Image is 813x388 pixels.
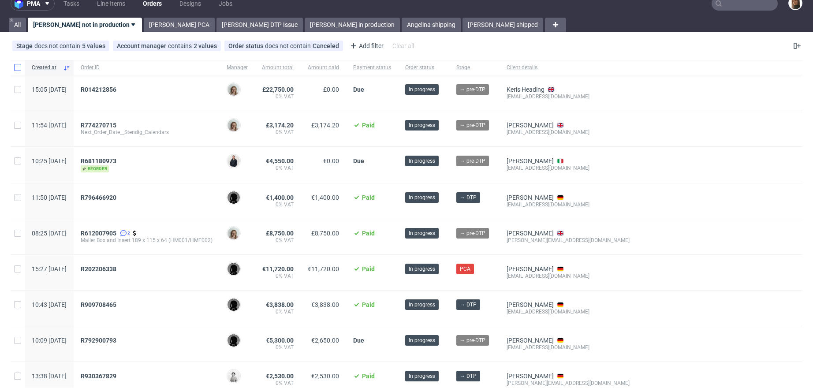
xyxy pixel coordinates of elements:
div: [EMAIL_ADDRESS][DOMAIN_NAME] [507,344,630,351]
span: Paid [362,122,375,129]
a: R612007905 [81,230,118,237]
span: €2,650.00 [311,337,339,344]
span: In progress [409,194,435,201]
div: [EMAIL_ADDRESS][DOMAIN_NAME] [507,129,630,136]
span: does not contain [265,42,313,49]
img: Dawid Urbanowicz [227,334,240,347]
span: 11:54 [DATE] [32,122,67,129]
span: R930367829 [81,373,116,380]
span: Paid [362,301,375,308]
span: £8,750.00 [266,230,294,237]
span: R909708465 [81,301,116,308]
span: R202206338 [81,265,116,272]
span: → DTP [460,301,477,309]
span: Stage [16,42,34,49]
span: €5,300.00 [266,337,294,344]
span: PCA [460,265,470,273]
span: 15:05 [DATE] [32,86,67,93]
a: [PERSON_NAME] [507,122,554,129]
span: Payment status [353,64,391,71]
div: 2 values [194,42,217,49]
span: In progress [409,265,435,273]
span: reorder [81,165,109,172]
div: [EMAIL_ADDRESS][DOMAIN_NAME] [507,272,630,280]
span: In progress [409,372,435,380]
a: R796466920 [81,194,118,201]
span: does not contain [34,42,82,49]
span: 0% VAT [262,272,294,280]
span: In progress [409,336,435,344]
span: Next_Order_Date__Stendig_Calendars [81,129,213,136]
span: €3,838.00 [311,301,339,308]
span: €11,720.00 [262,265,294,272]
span: contains [168,42,194,49]
span: 10:09 [DATE] [32,337,67,344]
span: → DTP [460,194,477,201]
span: Amount paid [308,64,339,71]
a: [PERSON_NAME] shipped [462,18,543,32]
span: 15:27 [DATE] [32,265,67,272]
span: R681180973 [81,157,116,164]
span: R796466920 [81,194,116,201]
span: 0% VAT [262,201,294,208]
span: 10:43 [DATE] [32,301,67,308]
img: Dawid Urbanowicz [227,298,240,311]
span: €2,530.00 [311,373,339,380]
a: R774270715 [81,122,118,129]
span: £3,174.20 [266,122,294,129]
a: 2 [118,230,130,237]
span: R792900793 [81,337,116,344]
span: Client details [507,64,630,71]
span: In progress [409,157,435,165]
span: Created at [32,64,60,71]
a: [PERSON_NAME] [507,230,554,237]
a: R792900793 [81,337,118,344]
span: In progress [409,86,435,93]
img: Dawid Urbanowicz [227,263,240,275]
span: 08:25 [DATE] [32,230,67,237]
span: Amount total [262,64,294,71]
div: [EMAIL_ADDRESS][DOMAIN_NAME] [507,308,630,315]
span: In progress [409,229,435,237]
span: → pre-DTP [460,86,485,93]
span: €0.00 [323,157,339,164]
a: R681180973 [81,157,118,164]
img: Adrian Margula [227,155,240,167]
span: Stage [456,64,492,71]
span: £22,750.00 [262,86,294,93]
div: Clear all [391,40,416,52]
span: €3,838.00 [266,301,294,308]
span: 11:50 [DATE] [32,194,67,201]
span: 0% VAT [262,164,294,172]
a: R202206338 [81,265,118,272]
span: €1,400.00 [311,194,339,201]
span: 0% VAT [262,344,294,351]
span: → DTP [460,372,477,380]
a: [PERSON_NAME] not in production [28,18,142,32]
span: £3,174.20 [311,122,339,129]
div: [EMAIL_ADDRESS][DOMAIN_NAME] [507,93,630,100]
img: Dawid Urbanowicz [227,191,240,204]
span: €11,720.00 [308,265,339,272]
a: [PERSON_NAME] [507,194,554,201]
span: 0% VAT [262,308,294,315]
span: R612007905 [81,230,116,237]
div: [PERSON_NAME][EMAIL_ADDRESS][DOMAIN_NAME] [507,237,630,244]
a: All [9,18,26,32]
a: [PERSON_NAME] [507,301,554,308]
a: Keris Heading [507,86,544,93]
a: [PERSON_NAME] [507,373,554,380]
span: Order status [405,64,442,71]
div: [EMAIL_ADDRESS][DOMAIN_NAME] [507,164,630,172]
span: Due [353,86,364,93]
span: Due [353,337,364,344]
span: Order status [228,42,265,49]
span: Mailer Box and Insert 189 x 115 x 64 (HM001/HMF002) [81,237,213,244]
a: R014212856 [81,86,118,93]
img: Monika Poźniak [227,119,240,131]
a: R930367829 [81,373,118,380]
span: → pre-DTP [460,157,485,165]
span: Paid [362,230,375,237]
a: [PERSON_NAME] [507,157,554,164]
span: €2,530.00 [266,373,294,380]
